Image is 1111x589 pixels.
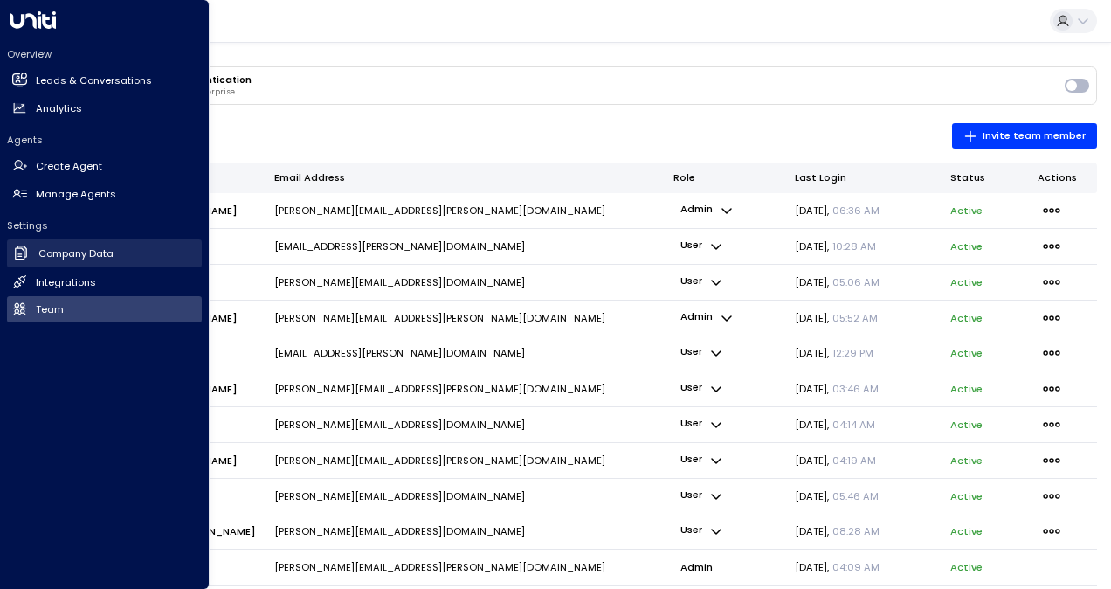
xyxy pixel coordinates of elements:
[274,170,345,186] div: Email Address
[950,204,983,218] p: active
[274,311,605,325] p: [PERSON_NAME][EMAIL_ADDRESS][PERSON_NAME][DOMAIN_NAME]
[795,275,880,289] span: [DATE] ,
[7,296,202,322] a: Team
[950,346,983,360] p: active
[274,204,605,218] p: [PERSON_NAME][EMAIL_ADDRESS][PERSON_NAME][DOMAIN_NAME]
[36,101,82,116] h2: Analytics
[1038,170,1087,186] div: Actions
[673,235,730,258] button: user
[832,275,880,289] span: 05:06 AM
[274,489,525,503] p: [PERSON_NAME][EMAIL_ADDRESS][DOMAIN_NAME]
[274,382,605,396] p: [PERSON_NAME][EMAIL_ADDRESS][PERSON_NAME][DOMAIN_NAME]
[36,187,116,202] h2: Manage Agents
[274,346,525,360] p: [EMAIL_ADDRESS][PERSON_NAME][DOMAIN_NAME]
[274,454,605,468] p: [PERSON_NAME][EMAIL_ADDRESS][PERSON_NAME][DOMAIN_NAME]
[673,271,730,294] button: user
[950,275,983,289] p: active
[36,73,152,88] h2: Leads & Conversations
[832,560,880,574] span: 04:09 AM
[673,556,720,579] p: admin
[673,199,741,222] button: admin
[832,489,879,503] span: 05:46 AM
[950,239,983,253] p: active
[832,311,878,325] span: 05:52 AM
[36,302,64,317] h2: Team
[7,181,202,207] a: Manage Agents
[795,418,876,432] span: [DATE] ,
[795,346,874,360] span: [DATE] ,
[274,239,525,253] p: [EMAIL_ADDRESS][PERSON_NAME][DOMAIN_NAME]
[274,524,525,538] p: [PERSON_NAME][EMAIL_ADDRESS][DOMAIN_NAME]
[832,346,873,360] span: 12:29 PM
[832,454,876,468] span: 04:19 AM
[950,454,983,468] p: active
[832,204,880,218] span: 06:36 AM
[795,560,880,574] span: [DATE] ,
[7,47,202,61] h2: Overview
[64,87,1058,97] p: Require MFA for all users in your enterprise
[832,524,880,538] span: 08:28 AM
[795,489,880,503] span: [DATE] ,
[673,413,730,436] button: user
[7,68,202,94] a: Leads & Conversations
[7,95,202,121] a: Analytics
[7,154,202,180] a: Create Agent
[950,560,983,574] p: active
[950,170,1018,186] div: Status
[274,418,525,432] p: [PERSON_NAME][EMAIL_ADDRESS][DOMAIN_NAME]
[36,159,102,174] h2: Create Agent
[950,489,983,503] p: active
[795,311,879,325] span: [DATE] ,
[64,74,1058,86] h3: Enterprise Multi-Factor Authentication
[795,170,931,186] div: Last Login
[950,382,983,396] p: active
[673,485,730,508] button: user
[795,454,877,468] span: [DATE] ,
[795,239,877,253] span: [DATE] ,
[274,560,605,574] p: [PERSON_NAME][EMAIL_ADDRESS][PERSON_NAME][DOMAIN_NAME]
[832,239,876,253] span: 10:28 AM
[832,382,879,396] span: 03:46 AM
[963,128,1086,145] span: Invite team member
[274,275,525,289] p: [PERSON_NAME][EMAIL_ADDRESS][DOMAIN_NAME]
[7,133,202,147] h2: Agents
[673,343,730,365] button: user
[950,418,983,432] p: active
[673,449,730,472] button: user
[7,239,202,268] a: Company Data
[950,311,983,325] p: active
[795,170,846,186] div: Last Login
[673,521,730,544] button: user
[7,269,202,295] a: Integrations
[952,123,1097,149] button: Invite team member
[36,275,96,290] h2: Integrations
[795,382,880,396] span: [DATE] ,
[673,170,776,186] div: Role
[7,218,202,232] h2: Settings
[950,524,983,538] p: active
[795,524,880,538] span: [DATE] ,
[832,418,875,432] span: 04:14 AM
[673,307,741,329] button: admin
[673,378,730,400] button: user
[795,204,880,218] span: [DATE] ,
[38,246,114,261] h2: Company Data
[274,170,654,186] div: Email Address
